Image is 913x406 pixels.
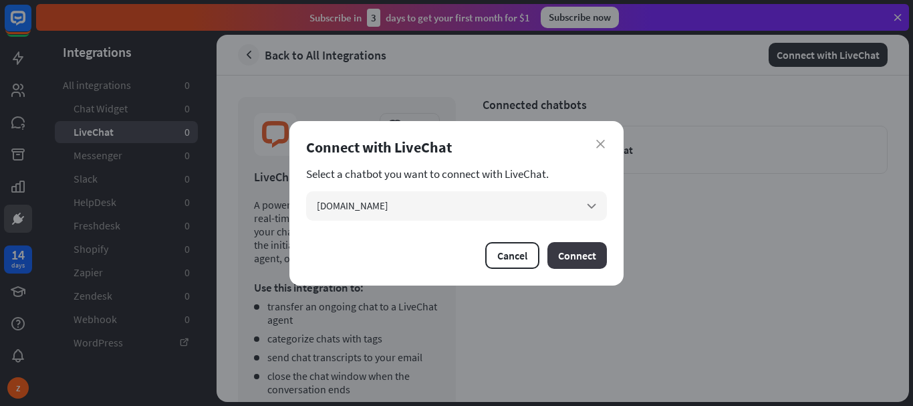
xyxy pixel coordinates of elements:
button: Connect [547,242,607,269]
i: arrow_down [584,199,599,213]
span: [DOMAIN_NAME] [317,199,388,212]
button: Open LiveChat chat widget [11,5,51,45]
i: close [596,140,605,148]
button: Cancel [485,242,539,269]
section: Select a chatbot you want to connect with LiveChat. [306,167,607,181]
div: Connect with LiveChat [306,138,607,157]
